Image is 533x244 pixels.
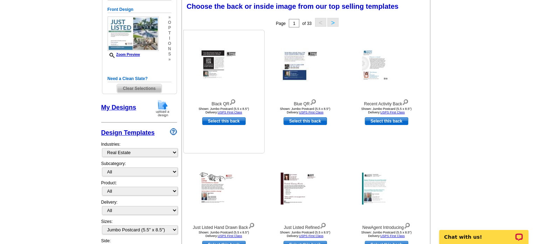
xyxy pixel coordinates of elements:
[202,117,246,125] a: use this design
[248,221,255,229] img: view design details
[281,173,330,205] img: Just Listed Refined
[320,221,326,229] img: view design details
[302,21,312,26] span: of 33
[218,111,242,114] a: USPS First Class
[168,15,171,20] span: »
[101,138,177,160] div: Industries:
[168,36,171,41] span: i
[283,117,327,125] a: use this design
[267,107,344,114] div: Shown: Jumbo Postcard (5.5 x 8.5") Delivery:
[168,41,171,46] span: o
[299,111,323,114] a: USPS First Class
[267,98,344,107] div: Blue QR
[168,52,171,57] span: s
[362,49,411,81] img: Recent Activity Back
[267,231,344,238] div: Shown: Jumbo Postcard (5.5 x 8.5") Delivery:
[170,128,177,135] img: design-wizard-help-icon.png
[299,234,323,238] a: USPS First Class
[315,18,326,27] button: <
[108,75,171,82] h5: Need a Clean Slate?
[187,2,399,10] span: Choose the back or inside image from our top selling templates
[348,107,425,114] div: Shown: Jumbo Postcard (5.5 x 8.5") Delivery:
[168,20,171,25] span: o
[101,180,177,199] div: Product:
[348,231,425,238] div: Shown: Jumbo Postcard (5.5 x 8.5") Delivery:
[365,117,408,125] a: use this design
[185,221,262,231] div: Just Listed Hand Drawn Back
[117,84,162,93] span: Clear Selections
[402,98,409,105] img: view design details
[101,104,136,111] a: My Designs
[168,46,171,52] span: n
[185,107,262,114] div: Shown: Jumbo Postcard (5.5 x 8.5") Delivery:
[101,129,155,136] a: Design Templates
[404,221,410,229] img: view design details
[199,48,248,82] img: Black QR
[310,98,316,105] img: view design details
[168,57,171,62] span: »
[185,231,262,238] div: Shown: Jumbo Postcard (5.5 x 8.5") Delivery:
[168,25,171,31] span: p
[101,218,177,238] div: Sizes:
[348,98,425,107] div: Recent Activity Back
[153,99,172,117] img: upload-design
[327,18,339,27] button: >
[101,199,177,218] div: Delivery:
[108,17,159,51] img: GENPJF_JL_2Pic_ALL.jpg
[348,221,425,231] div: NewAgent Introducing
[101,160,177,180] div: Subcategory:
[218,234,242,238] a: USPS First Class
[362,173,411,205] img: NewAgent Introducing
[168,31,171,36] span: t
[267,221,344,231] div: Just Listed Refined
[281,48,330,82] img: Blue QR
[108,6,171,13] h5: Front Design
[276,21,286,26] span: Page
[185,98,262,107] div: Black QR
[199,172,248,205] img: Just Listed Hand Drawn Back
[380,234,405,238] a: USPS First Class
[229,98,236,105] img: view design details
[108,53,140,57] a: Zoom Preview
[435,222,533,244] iframe: LiveChat chat widget
[380,111,405,114] a: USPS First Class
